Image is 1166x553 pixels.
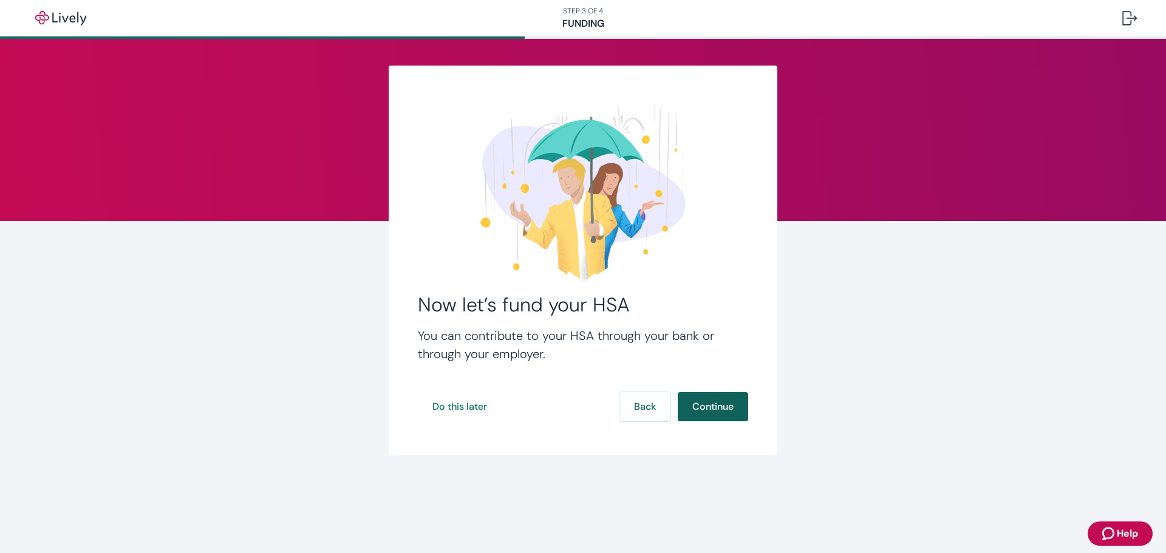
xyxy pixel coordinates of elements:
svg: Zendesk support icon [1102,526,1117,541]
button: Do this later [418,392,502,421]
h2: Now let’s fund your HSA [418,293,748,317]
img: Lively [27,11,95,25]
span: Help [1117,526,1138,541]
button: Zendesk support iconHelp [1088,521,1153,546]
button: Log out [1113,4,1147,33]
button: Back [619,392,670,421]
h4: You can contribute to your HSA through your bank or through your employer. [418,327,748,363]
button: Continue [678,392,748,421]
